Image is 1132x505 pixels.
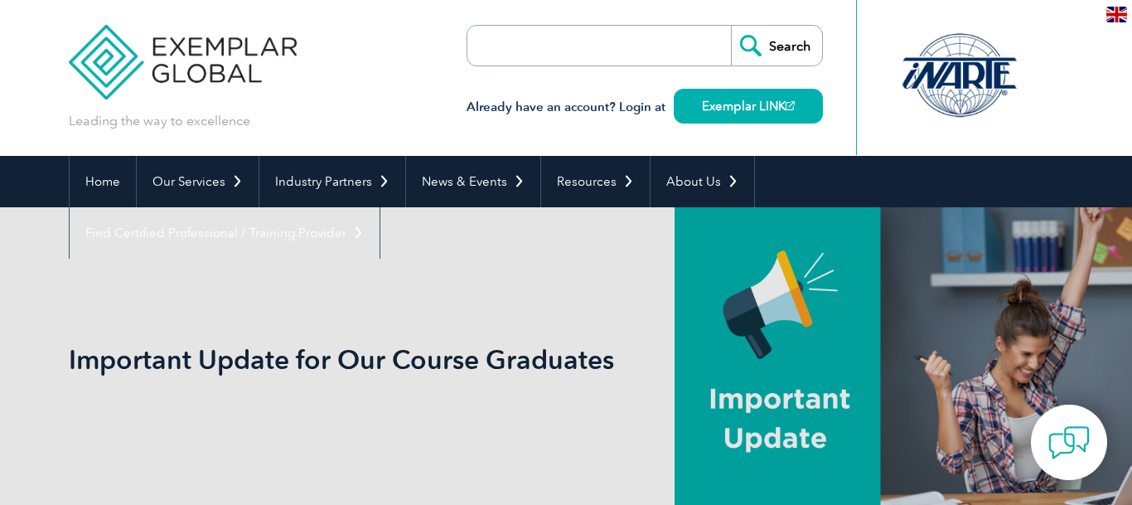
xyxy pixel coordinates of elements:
a: Our Services [137,156,259,207]
h3: Already have an account? Login at [467,97,823,118]
a: News & Events [406,156,540,207]
a: Resources [541,156,650,207]
img: en [1106,7,1127,22]
img: open_square.png [786,101,795,110]
a: Find Certified Professional / Training Provider [70,207,380,259]
img: contact-chat.png [1048,422,1090,464]
h1: Important Update for Our Course Graduates [69,343,705,376]
a: Exemplar LINK [674,89,823,124]
a: Industry Partners [259,156,405,207]
a: Home [70,156,136,207]
a: About Us [651,156,754,207]
input: Search [731,26,822,66]
p: Leading the way to excellence [69,112,250,130]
